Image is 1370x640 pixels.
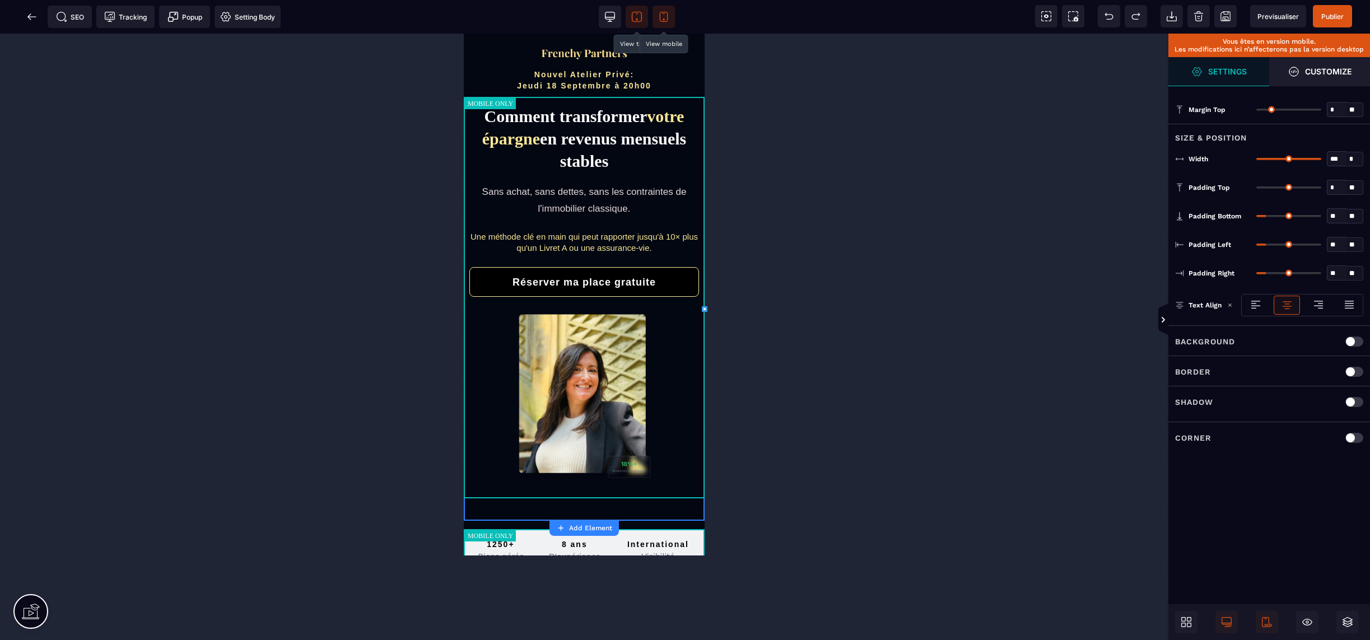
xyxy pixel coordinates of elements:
span: Settings [1168,57,1269,86]
span: Setting Body [220,11,275,22]
span: Visibilité [178,518,211,527]
h2: 8 ans [74,504,148,517]
span: Mobile Only [1256,611,1278,633]
span: Margin Top [1189,105,1225,114]
span: D'expérience [85,518,137,527]
div: Size & Position [1168,124,1370,144]
strong: Settings [1208,67,1247,76]
span: Padding Bottom [1189,212,1241,221]
img: loading [1227,302,1233,308]
span: Open Style Manager [1269,57,1370,86]
p: Text Align [1175,300,1222,311]
span: Open Blocks [1175,611,1197,633]
h1: Comment transformer en revenus mensuels stables [6,72,235,139]
span: Biens gérés [14,518,60,527]
p: Border [1175,365,1211,379]
span: SEO [56,11,84,22]
span: Preview [1250,5,1306,27]
button: Réserver ma place gratuite [6,233,235,263]
span: Popup [167,11,202,22]
span: Padding Top [1189,183,1230,192]
span: Previsualiser [1257,12,1299,21]
span: Screenshot [1062,5,1084,27]
span: Padding Left [1189,240,1231,249]
text: Une méthode clé en main qui peut rapporter jusqu'à 10× plus qu'un Livret A ou une assurance-vie. [7,198,234,219]
span: Padding Right [1189,269,1234,278]
strong: Add Element [569,524,612,532]
p: Corner [1175,431,1211,445]
p: Shadow [1175,395,1213,409]
p: Vous êtes en version mobile. [1174,38,1364,45]
span: Width [1189,155,1208,163]
span: Open Layers [1336,611,1359,633]
img: f2a3730b544469f405c58ab4be6274e8_Capture_d%E2%80%99e%CC%81cran_2025-09-01_a%CC%80_20.57.27.png [76,14,165,26]
span: Publier [1321,12,1344,21]
span: Tracking [104,11,147,22]
span: Hide/Show Block [1296,611,1318,633]
button: Add Element [549,520,619,536]
img: 446cf0c0aa799fe4e8bad5fc7e2d2e54_Capture_d%E2%80%99e%CC%81cran_2025-09-01_a%CC%80_21.00.57.png [53,278,188,446]
strong: Customize [1305,67,1352,76]
p: Les modifications ici n’affecterons pas la version desktop [1174,45,1364,53]
h2: International [148,504,241,517]
span: View components [1035,5,1057,27]
h2: Nouvel Atelier Privé: Jeudi 18 Septembre à 20h00 [11,35,230,63]
span: Desktop Only [1215,611,1238,633]
p: Background [1175,335,1235,348]
text: Sans achat, sans dettes, sans les contraintes de l'immobilier classique. [18,153,223,180]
